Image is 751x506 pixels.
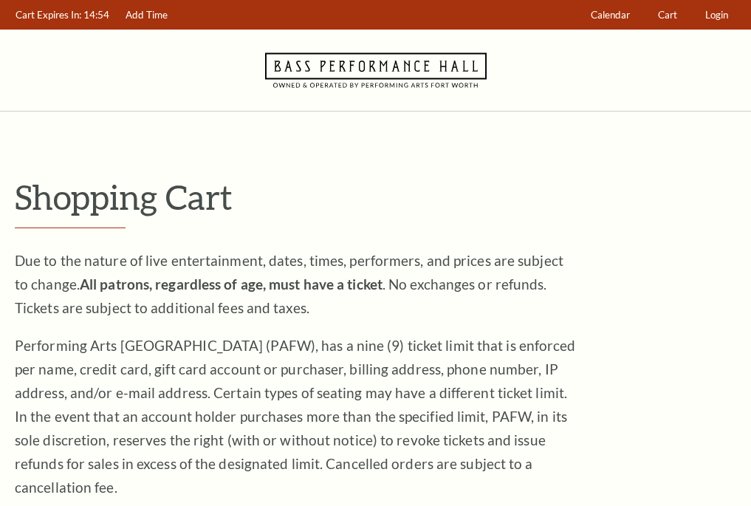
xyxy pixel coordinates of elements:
[584,1,637,30] a: Calendar
[699,1,735,30] a: Login
[591,9,630,21] span: Calendar
[16,9,81,21] span: Cart Expires In:
[119,1,175,30] a: Add Time
[705,9,728,21] span: Login
[83,9,109,21] span: 14:54
[15,178,736,216] p: Shopping Cart
[80,276,383,293] strong: All patrons, regardless of age, must have a ticket
[15,252,563,316] span: Due to the nature of live entertainment, dates, times, performers, and prices are subject to chan...
[651,1,685,30] a: Cart
[15,334,576,499] p: Performing Arts [GEOGRAPHIC_DATA] (PAFW), has a nine (9) ticket limit that is enforced per name, ...
[658,9,677,21] span: Cart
